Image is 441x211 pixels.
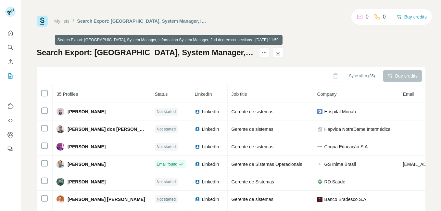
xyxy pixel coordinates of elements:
[232,127,273,132] span: Gerente de sistemas
[68,179,106,185] span: [PERSON_NAME]
[73,18,74,24] li: /
[324,161,356,168] span: GS Inima Brasil
[324,126,391,132] span: Hapvida NotreDame Intermédica
[5,115,16,126] button: Use Surfe API
[195,92,212,97] span: LinkedIn
[68,143,106,150] span: [PERSON_NAME]
[5,70,16,82] button: My lists
[324,143,369,150] span: Cogna Educação S.A.
[202,143,219,150] span: LinkedIn
[5,56,16,68] button: Enrich CSV
[57,125,64,133] img: Avatar
[57,160,64,168] img: Avatar
[57,143,64,151] img: Avatar
[232,109,273,114] span: Gerente de sistemas
[157,196,176,202] span: Not started
[366,13,369,21] p: 0
[5,100,16,112] button: Use Surfe on LinkedIn
[317,109,322,114] img: company-logo
[195,197,200,202] img: LinkedIn logo
[383,13,386,21] p: 0
[157,161,177,167] span: Email found
[324,108,356,115] span: Hospital Moriah
[157,144,176,150] span: Not started
[5,27,16,39] button: Quick start
[195,162,200,167] img: LinkedIn logo
[345,71,380,81] button: Sync all to (35)
[5,143,16,155] button: Feedback
[317,92,337,97] span: Company
[202,196,219,203] span: LinkedIn
[195,109,200,114] img: LinkedIn logo
[317,197,322,202] img: company-logo
[157,179,176,185] span: Not started
[195,127,200,132] img: LinkedIn logo
[195,179,200,184] img: LinkedIn logo
[202,126,219,132] span: LinkedIn
[37,47,253,58] h1: Search Export: [GEOGRAPHIC_DATA], System Manager, Information System Manager, 2nd degree connecti...
[57,178,64,186] img: Avatar
[324,196,368,203] span: Banco Bradesco S.A.
[157,126,176,132] span: Not started
[349,73,375,79] span: Sync all to (35)
[232,179,274,184] span: Gerente de Sistemas
[232,197,273,202] span: Gerente de sistemas
[232,162,302,167] span: Gerente de Sistemas Operacionais
[68,196,145,203] span: [PERSON_NAME] [PERSON_NAME]
[57,92,78,97] span: 35 Profiles
[77,18,206,24] div: Search Export: [GEOGRAPHIC_DATA], System Manager, Information System Manager, 2nd degree connecti...
[57,195,64,203] img: Avatar
[57,108,64,116] img: Avatar
[202,108,219,115] span: LinkedIn
[202,179,219,185] span: LinkedIn
[324,179,346,185] span: RD Saúde
[403,92,414,97] span: Email
[397,12,427,21] button: Buy credits
[54,19,69,24] a: My lists
[202,161,219,168] span: LinkedIn
[5,42,16,53] button: Search
[5,129,16,141] button: Dashboard
[37,16,48,27] img: Surfe Logo
[68,126,147,132] span: [PERSON_NAME] dos [PERSON_NAME]
[68,108,106,115] span: [PERSON_NAME]
[68,161,106,168] span: [PERSON_NAME]
[317,144,322,149] img: company-logo
[232,92,247,97] span: Job title
[195,144,200,149] img: LinkedIn logo
[232,144,273,149] span: Gerente de sistemas
[317,179,322,184] img: company-logo
[157,109,176,115] span: Not started
[259,47,270,58] button: actions
[317,162,322,167] img: company-logo
[155,92,168,97] span: Status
